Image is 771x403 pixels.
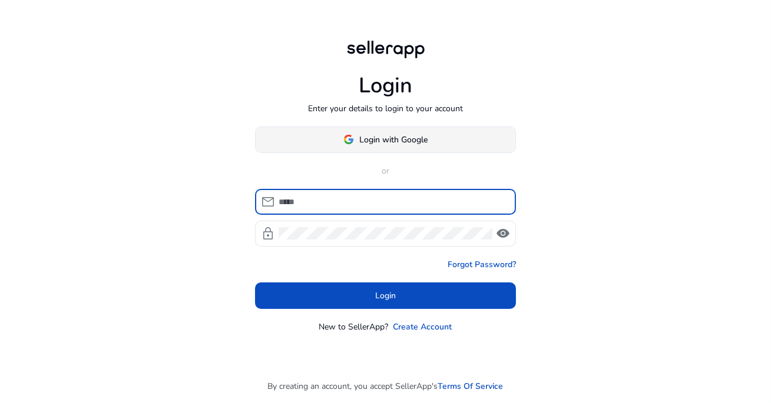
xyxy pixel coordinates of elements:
[496,227,510,241] span: visibility
[343,134,354,145] img: google-logo.svg
[255,282,516,309] button: Login
[308,102,463,115] p: Enter your details to login to your account
[438,380,504,392] a: Terms Of Service
[393,321,452,333] a: Create Account
[360,134,428,146] span: Login with Google
[319,321,389,333] p: New to SellerApp?
[261,195,275,209] span: mail
[261,227,275,241] span: lock
[359,73,412,98] h1: Login
[448,258,516,271] a: Forgot Password?
[255,126,516,153] button: Login with Google
[255,165,516,177] p: or
[375,289,396,302] span: Login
